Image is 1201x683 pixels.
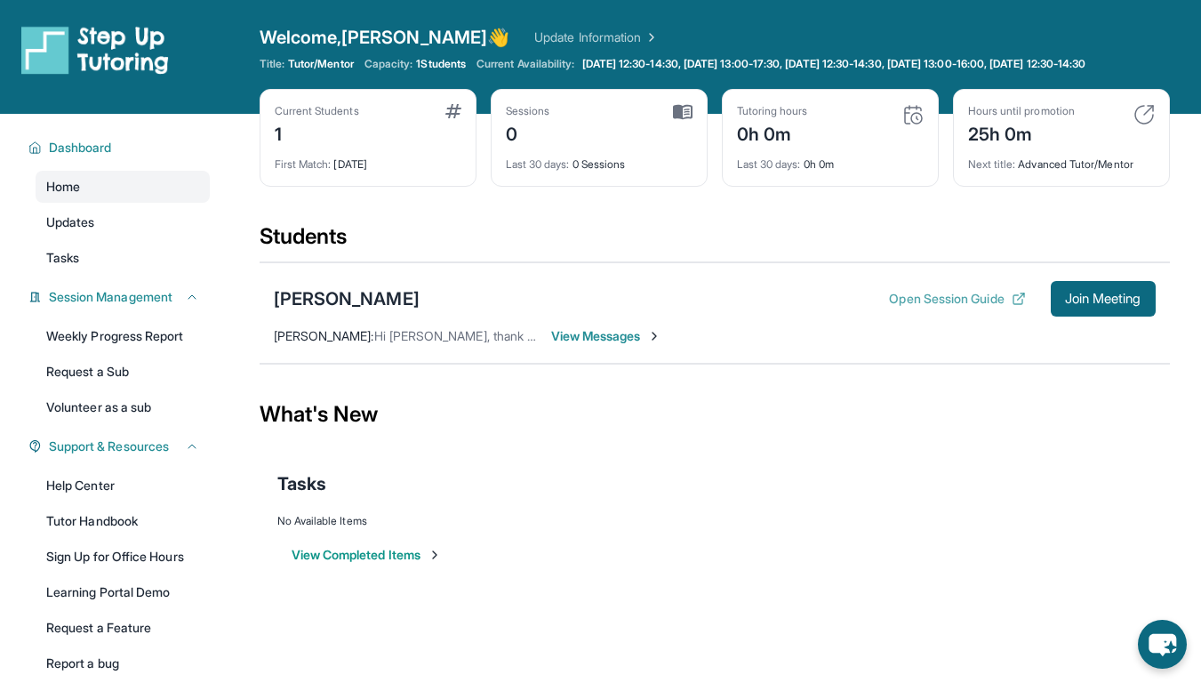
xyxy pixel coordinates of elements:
[551,327,662,345] span: View Messages
[275,157,332,171] span: First Match :
[673,104,693,120] img: card
[364,57,413,71] span: Capacity:
[49,139,112,157] span: Dashboard
[1138,620,1187,669] button: chat-button
[274,328,374,343] span: [PERSON_NAME] :
[902,104,924,125] img: card
[46,178,80,196] span: Home
[36,391,210,423] a: Volunteer as a sub
[42,288,199,306] button: Session Management
[889,290,1025,308] button: Open Session Guide
[506,147,693,172] div: 0 Sessions
[46,213,95,231] span: Updates
[277,514,1152,528] div: No Available Items
[292,546,442,564] button: View Completed Items
[260,57,284,71] span: Title:
[1051,281,1156,317] button: Join Meeting
[968,147,1155,172] div: Advanced Tutor/Mentor
[737,104,808,118] div: Tutoring hours
[274,286,420,311] div: [PERSON_NAME]
[506,157,570,171] span: Last 30 days :
[46,249,79,267] span: Tasks
[416,57,466,71] span: 1 Students
[968,118,1075,147] div: 25h 0m
[275,118,359,147] div: 1
[275,147,461,172] div: [DATE]
[277,471,326,496] span: Tasks
[36,647,210,679] a: Report a bug
[641,28,659,46] img: Chevron Right
[476,57,574,71] span: Current Availability:
[42,438,199,455] button: Support & Resources
[36,612,210,644] a: Request a Feature
[968,157,1016,171] span: Next title :
[36,171,210,203] a: Home
[36,541,210,573] a: Sign Up for Office Hours
[968,104,1075,118] div: Hours until promotion
[506,118,550,147] div: 0
[36,505,210,537] a: Tutor Handbook
[288,57,354,71] span: Tutor/Mentor
[1065,293,1141,304] span: Join Meeting
[49,438,169,455] span: Support & Resources
[275,104,359,118] div: Current Students
[260,25,510,50] span: Welcome, [PERSON_NAME] 👋
[445,104,461,118] img: card
[36,206,210,238] a: Updates
[21,25,169,75] img: logo
[579,57,1090,71] a: [DATE] 12:30-14:30, [DATE] 13:00-17:30, [DATE] 12:30-14:30, [DATE] 13:00-16:00, [DATE] 12:30-14:30
[36,576,210,608] a: Learning Portal Demo
[36,242,210,274] a: Tasks
[1133,104,1155,125] img: card
[737,118,808,147] div: 0h 0m
[42,139,199,157] button: Dashboard
[36,470,210,502] a: Help Center
[534,28,659,46] a: Update Information
[36,320,210,352] a: Weekly Progress Report
[737,157,801,171] span: Last 30 days :
[506,104,550,118] div: Sessions
[49,288,172,306] span: Session Management
[582,57,1086,71] span: [DATE] 12:30-14:30, [DATE] 13:00-17:30, [DATE] 12:30-14:30, [DATE] 13:00-16:00, [DATE] 12:30-14:30
[260,222,1170,261] div: Students
[36,356,210,388] a: Request a Sub
[737,147,924,172] div: 0h 0m
[260,375,1170,454] div: What's New
[647,329,661,343] img: Chevron-Right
